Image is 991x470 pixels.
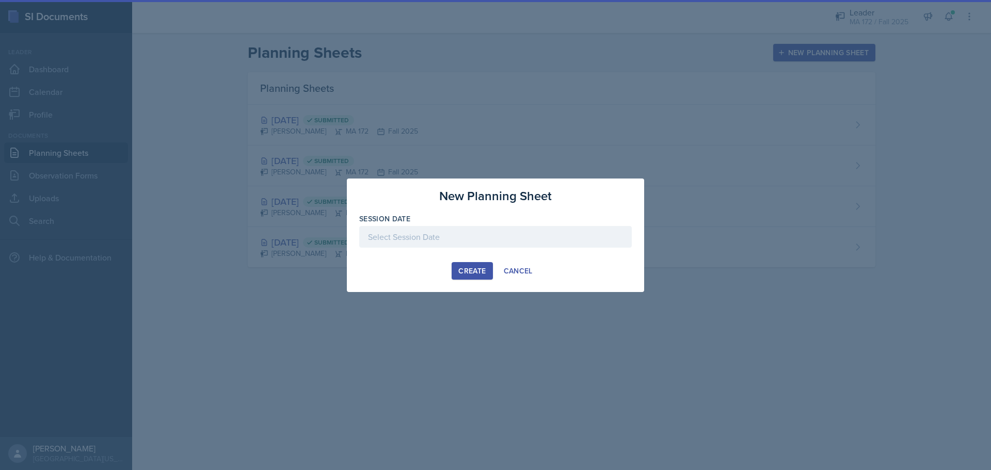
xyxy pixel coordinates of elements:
button: Create [452,262,492,280]
label: Session Date [359,214,410,224]
div: Create [458,267,486,275]
div: Cancel [504,267,533,275]
button: Cancel [497,262,539,280]
h3: New Planning Sheet [439,187,552,205]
